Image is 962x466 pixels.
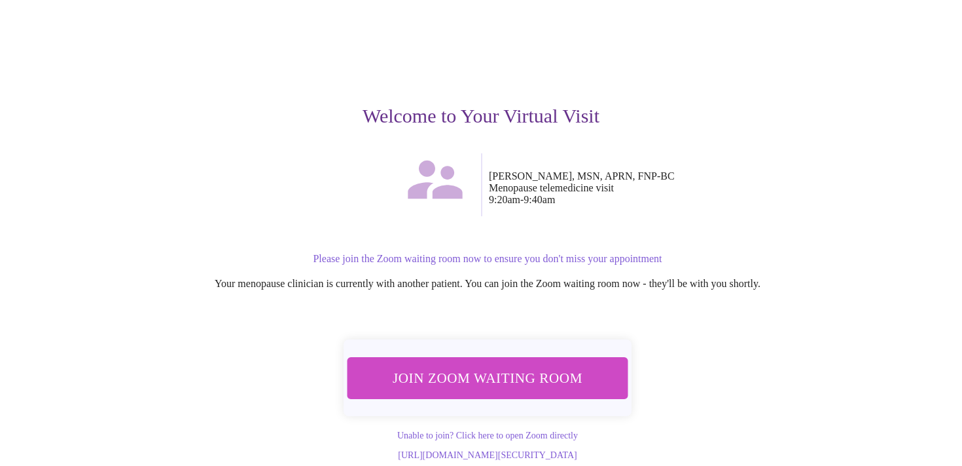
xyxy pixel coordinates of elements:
h3: Welcome to Your Virtual Visit [78,105,884,127]
p: [PERSON_NAME], MSN, APRN, FNP-BC Menopause telemedicine visit 9:20am - 9:40am [489,170,884,206]
a: [URL][DOMAIN_NAME][SECURITY_DATA] [398,450,577,460]
p: Your menopause clinician is currently with another patient. You can join the Zoom waiting room no... [91,278,884,290]
a: Unable to join? Click here to open Zoom directly [397,431,578,440]
span: Join Zoom Waiting Room [364,366,611,390]
button: Join Zoom Waiting Room [346,357,628,399]
p: Please join the Zoom waiting room now to ensure you don't miss your appointment [91,253,884,265]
